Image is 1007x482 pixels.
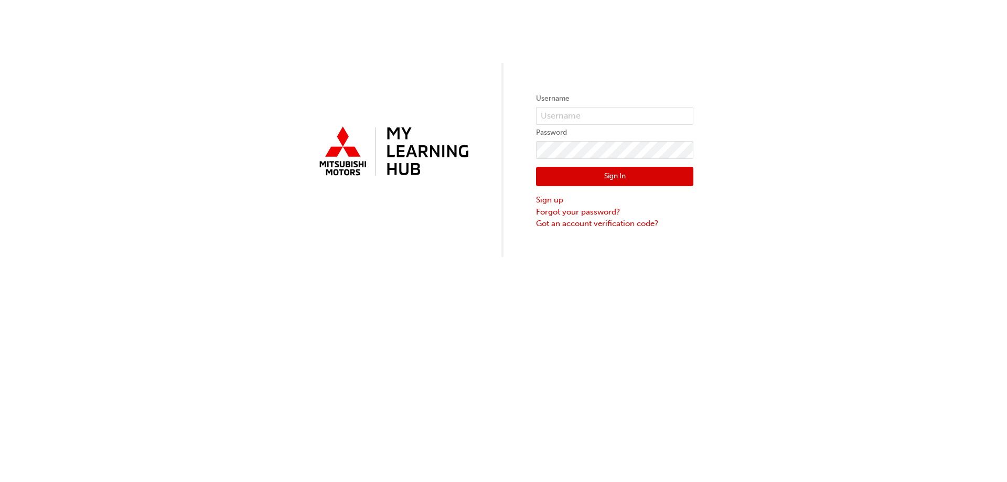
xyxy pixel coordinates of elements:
label: Username [536,92,693,105]
a: Forgot your password? [536,206,693,218]
input: Username [536,107,693,125]
button: Sign In [536,167,693,187]
label: Password [536,126,693,139]
a: Sign up [536,194,693,206]
img: mmal [314,122,471,182]
a: Got an account verification code? [536,218,693,230]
